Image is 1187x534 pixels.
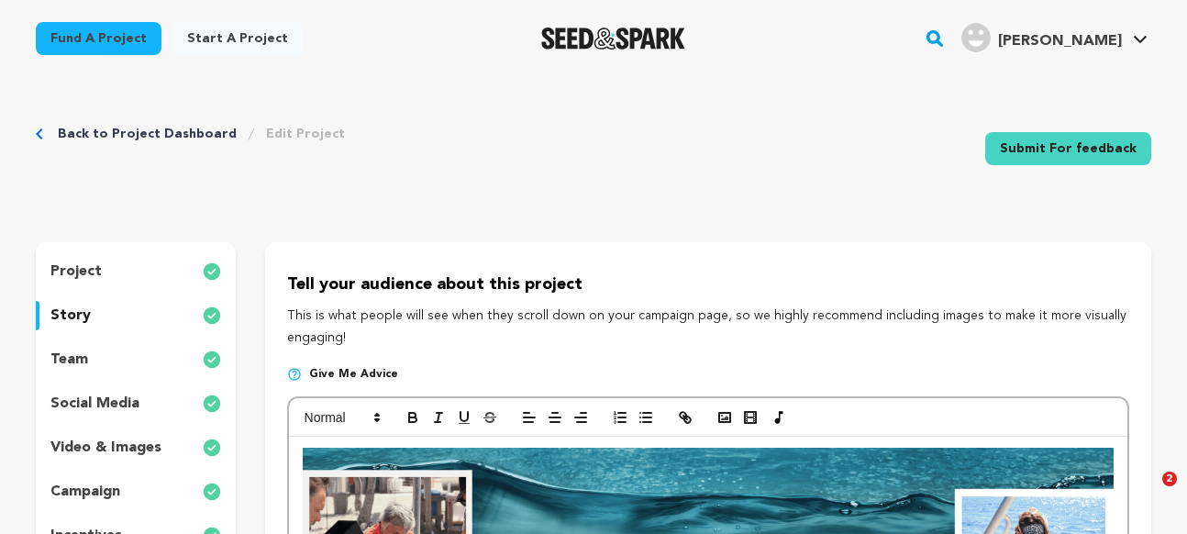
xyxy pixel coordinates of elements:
[203,393,221,415] img: check-circle-full.svg
[1125,472,1169,516] iframe: Intercom live chat
[961,23,1122,52] div: Larson A.'s Profile
[50,393,139,415] p: social media
[958,19,1151,58] span: Larson A.'s Profile
[541,28,685,50] a: Seed&Spark Homepage
[1162,472,1177,486] span: 2
[266,125,345,143] a: Edit Project
[36,433,236,462] button: video & images
[287,306,1129,350] p: This is what people will see when they scroll down on your campaign page, so we highly recommend ...
[36,389,236,418] button: social media
[287,272,1129,298] p: Tell your audience about this project
[36,301,236,330] button: story
[50,481,120,503] p: campaign
[961,23,991,52] img: user.png
[50,349,88,371] p: team
[203,349,221,371] img: check-circle-full.svg
[50,261,102,283] p: project
[172,22,303,55] a: Start a project
[203,481,221,503] img: check-circle-full.svg
[36,477,236,506] button: campaign
[36,257,236,286] button: project
[203,437,221,459] img: check-circle-full.svg
[36,345,236,374] button: team
[541,28,685,50] img: Seed&Spark Logo Dark Mode
[36,125,345,143] div: Breadcrumb
[50,437,161,459] p: video & images
[958,19,1151,52] a: Larson A.'s Profile
[309,367,398,382] span: Give me advice
[58,125,237,143] a: Back to Project Dashboard
[203,261,221,283] img: check-circle-full.svg
[287,367,302,382] img: help-circle.svg
[985,132,1151,165] a: Submit For feedback
[203,305,221,327] img: check-circle-full.svg
[998,34,1122,49] span: [PERSON_NAME]
[36,22,161,55] a: Fund a project
[50,305,91,327] p: story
